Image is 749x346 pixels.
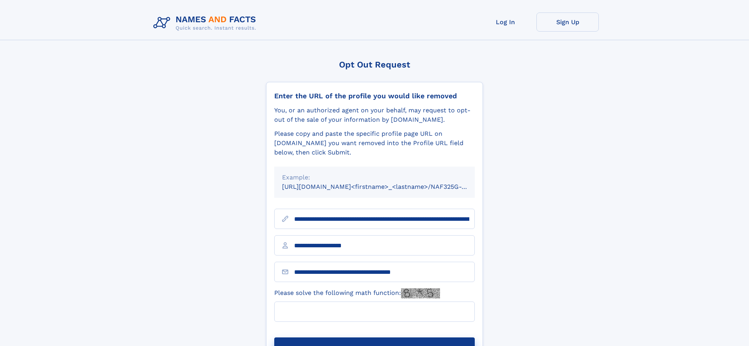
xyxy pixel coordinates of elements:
[274,288,440,298] label: Please solve the following math function:
[274,129,475,157] div: Please copy and paste the specific profile page URL on [DOMAIN_NAME] you want removed into the Pr...
[282,183,490,190] small: [URL][DOMAIN_NAME]<firstname>_<lastname>/NAF325G-xxxxxxxx
[282,173,467,182] div: Example:
[474,12,536,32] a: Log In
[266,60,483,69] div: Opt Out Request
[274,92,475,100] div: Enter the URL of the profile you would like removed
[536,12,599,32] a: Sign Up
[150,12,263,34] img: Logo Names and Facts
[274,106,475,124] div: You, or an authorized agent on your behalf, may request to opt-out of the sale of your informatio...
